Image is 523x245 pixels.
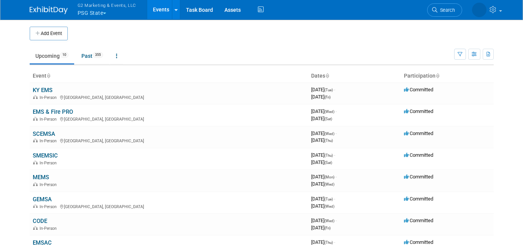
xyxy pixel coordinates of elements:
span: [DATE] [311,137,333,143]
a: Past355 [76,49,109,63]
div: [GEOGRAPHIC_DATA], [GEOGRAPHIC_DATA] [33,203,305,209]
span: - [335,108,337,114]
span: [DATE] [311,181,334,187]
span: - [334,152,335,158]
span: Committed [404,87,433,92]
span: (Tue) [324,88,333,92]
span: [DATE] [311,225,331,231]
span: [DATE] [311,218,337,223]
span: Search [437,7,455,13]
img: In-Person Event [33,182,38,186]
span: Committed [404,218,433,223]
img: In-Person Event [33,204,38,208]
span: In-Person [40,182,59,187]
img: In-Person Event [33,95,38,99]
span: 355 [93,52,103,58]
img: ExhibitDay [30,6,68,14]
span: (Wed) [324,204,334,208]
img: In-Person Event [33,138,38,142]
span: Committed [404,152,433,158]
span: - [334,87,335,92]
span: [DATE] [311,203,334,209]
span: Committed [404,108,433,114]
a: Sort by Participation Type [436,73,439,79]
span: (Sat) [324,161,332,165]
span: In-Person [40,138,59,143]
span: - [334,196,335,202]
a: EMS & Fire PRO [33,108,73,115]
span: - [335,174,337,180]
div: [GEOGRAPHIC_DATA], [GEOGRAPHIC_DATA] [33,116,305,122]
img: In-Person Event [33,117,38,121]
span: - [335,218,337,223]
span: Committed [404,174,433,180]
span: (Tue) [324,197,333,201]
a: GEMSA [33,196,52,203]
span: [DATE] [311,159,332,165]
span: (Thu) [324,153,333,157]
img: Laine Butler [472,3,486,17]
span: - [334,239,335,245]
span: [DATE] [311,174,337,180]
span: [DATE] [311,152,335,158]
span: (Wed) [324,132,334,136]
th: Participation [401,70,494,83]
a: MEMS [33,174,49,181]
span: [DATE] [311,239,335,245]
a: Upcoming10 [30,49,74,63]
span: In-Person [40,226,59,231]
span: In-Person [40,95,59,100]
span: [DATE] [311,196,335,202]
span: (Sat) [324,117,332,121]
span: (Fri) [324,95,331,99]
span: (Thu) [324,240,333,245]
img: In-Person Event [33,226,38,230]
span: (Wed) [324,219,334,223]
span: (Wed) [324,110,334,114]
img: In-Person Event [33,161,38,164]
span: In-Person [40,204,59,209]
a: Search [427,3,462,17]
a: Sort by Event Name [46,73,50,79]
span: In-Person [40,117,59,122]
div: [GEOGRAPHIC_DATA], [GEOGRAPHIC_DATA] [33,137,305,143]
a: SCEMSA [33,130,55,137]
a: SMEMSIC [33,152,58,159]
th: Event [30,70,308,83]
th: Dates [308,70,401,83]
span: [DATE] [311,94,331,100]
span: [DATE] [311,130,337,136]
span: (Fri) [324,226,331,230]
span: [DATE] [311,87,335,92]
span: Committed [404,239,433,245]
span: [DATE] [311,116,332,121]
a: KY EMS [33,87,52,94]
button: Add Event [30,27,68,40]
a: CODE [33,218,47,224]
span: [DATE] [311,108,337,114]
span: Committed [404,130,433,136]
span: (Mon) [324,175,334,179]
span: (Wed) [324,182,334,186]
span: In-Person [40,161,59,165]
span: 10 [60,52,68,58]
span: Committed [404,196,433,202]
span: G2 Marketing & Events, LLC [78,1,136,9]
span: (Thu) [324,138,333,143]
a: Sort by Start Date [325,73,329,79]
span: - [335,130,337,136]
div: [GEOGRAPHIC_DATA], [GEOGRAPHIC_DATA] [33,94,305,100]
